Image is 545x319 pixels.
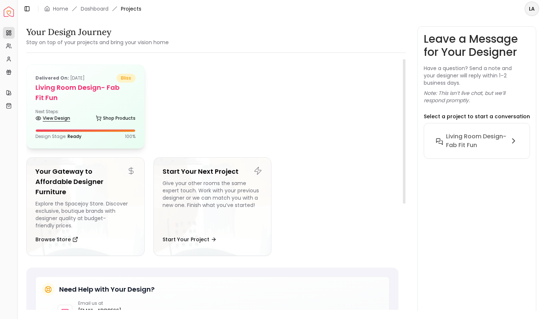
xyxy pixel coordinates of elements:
p: Select a project to start a conversation [424,113,530,120]
span: Ready [68,133,81,139]
a: Start Your Next ProjectGive your other rooms the same expert touch. Work with your previous desig... [153,157,272,256]
nav: breadcrumb [44,5,141,12]
button: Browse Store [35,232,78,247]
a: Home [53,5,68,12]
span: bliss [117,74,136,82]
h3: Leave a Message for Your Designer [424,32,530,59]
div: Explore the Spacejoy Store. Discover exclusive, boutique brands with designer quality at budget-f... [35,200,136,229]
p: [DATE] [35,74,85,82]
a: Spacejoy [4,7,14,17]
h3: Your Design Journey [26,26,169,38]
div: Give your other rooms the same expert touch. Work with your previous designer or we can match you... [163,180,263,229]
p: 100 % [125,134,136,139]
button: LA [525,1,539,16]
div: Next Steps: [35,109,136,123]
p: Note: This isn’t live chat, but we’ll respond promptly. [424,89,530,104]
span: LA [525,2,538,15]
p: Design Stage: [35,134,81,139]
h5: Your Gateway to Affordable Designer Furniture [35,166,136,197]
p: Have a question? Send a note and your designer will reply within 1–2 business days. [424,65,530,87]
h5: Living Room Design- Fab Fit Fun [35,82,136,103]
h5: Need Help with Your Design? [59,284,155,295]
button: Start Your Project [163,232,217,247]
p: Email us at [78,300,130,306]
a: Your Gateway to Affordable Designer FurnitureExplore the Spacejoy Store. Discover exclusive, bout... [26,157,145,256]
small: Stay on top of your projects and bring your vision home [26,39,169,46]
h6: Living Room Design- Fab Fit Fun [446,132,506,150]
h5: Start Your Next Project [163,166,263,177]
span: Projects [121,5,141,12]
a: Dashboard [81,5,108,12]
a: View Design [35,113,70,123]
b: Delivered on: [35,75,69,81]
img: Spacejoy Logo [4,7,14,17]
button: Living Room Design- Fab Fit Fun [430,129,524,153]
a: Shop Products [96,113,136,123]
